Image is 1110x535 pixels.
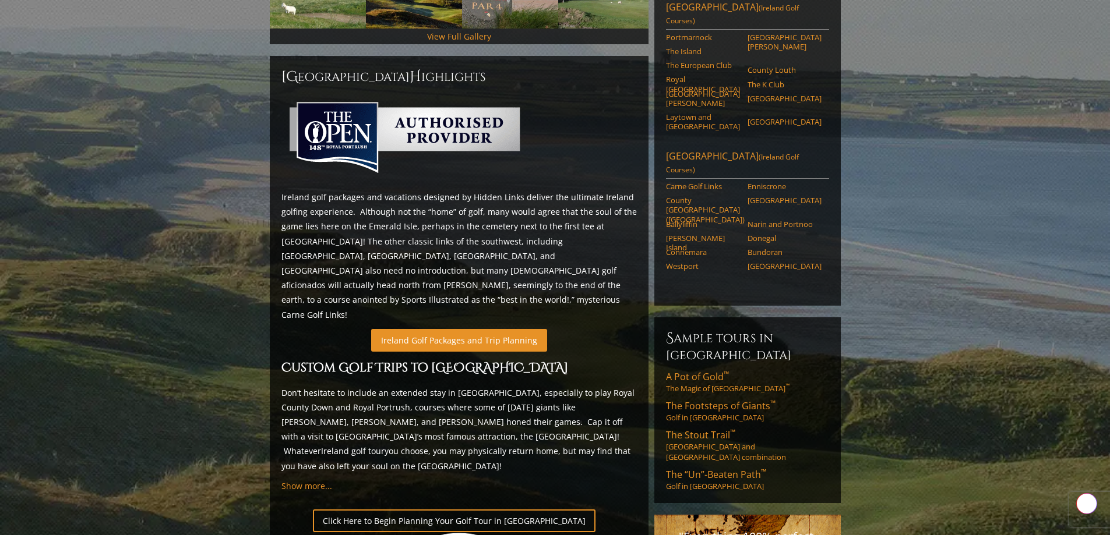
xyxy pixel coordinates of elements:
a: Royal [GEOGRAPHIC_DATA] [666,75,740,94]
sup: ™ [770,398,776,408]
a: The K Club [748,80,822,89]
span: A Pot of Gold [666,370,729,383]
span: H [410,68,421,86]
span: The Stout Trail [666,428,735,441]
a: Carne Golf Links [666,182,740,191]
sup: ™ [730,427,735,437]
a: Portmarnock [666,33,740,42]
sup: ™ [724,369,729,379]
sup: ™ [761,467,766,477]
h2: [GEOGRAPHIC_DATA] ighlights [281,68,637,86]
a: [GEOGRAPHIC_DATA][PERSON_NAME] [748,33,822,52]
a: [GEOGRAPHIC_DATA] [748,117,822,126]
span: The “Un”-Beaten Path [666,468,766,481]
a: Ireland golf tour [321,445,385,456]
a: The Island [666,47,740,56]
a: Laytown and [GEOGRAPHIC_DATA] [666,112,740,132]
a: County [GEOGRAPHIC_DATA] ([GEOGRAPHIC_DATA]) [666,196,740,224]
p: Don’t hesitate to include an extended stay in [GEOGRAPHIC_DATA], especially to play Royal County ... [281,385,637,473]
a: The Footsteps of Giants™Golf in [GEOGRAPHIC_DATA] [666,399,829,423]
p: Ireland golf packages and vacations designed by Hidden Links deliver the ultimate Ireland golfing... [281,190,637,322]
span: (Ireland Golf Courses) [666,3,799,26]
a: [GEOGRAPHIC_DATA](Ireland Golf Courses) [666,150,829,179]
a: Westport [666,261,740,271]
a: Ireland Golf Packages and Trip Planning [371,329,547,352]
a: [GEOGRAPHIC_DATA] [748,261,822,271]
a: The Stout Trail™[GEOGRAPHIC_DATA] and [GEOGRAPHIC_DATA] combination [666,428,829,462]
a: A Pot of Gold™The Magic of [GEOGRAPHIC_DATA]™ [666,370,829,394]
a: Ballyliffin [666,219,740,229]
a: Narin and Portnoo [748,219,822,229]
a: Bundoran [748,247,822,257]
a: [GEOGRAPHIC_DATA] [748,94,822,103]
a: View Full Gallery [427,31,491,42]
a: Enniscrone [748,182,822,191]
a: The “Un”-Beaten Path™Golf in [GEOGRAPHIC_DATA] [666,468,829,491]
a: [GEOGRAPHIC_DATA] [748,196,822,205]
a: [GEOGRAPHIC_DATA](Ireland Golf Courses) [666,1,829,30]
a: County Louth [748,65,822,75]
h6: Sample Tours in [GEOGRAPHIC_DATA] [666,329,829,363]
a: Show more... [281,480,332,491]
h2: Custom Golf Trips to [GEOGRAPHIC_DATA] [281,359,637,378]
span: The Footsteps of Giants [666,399,776,412]
a: Click Here to Begin Planning Your Golf Tour in [GEOGRAPHIC_DATA] [313,509,595,532]
a: Donegal [748,233,822,243]
a: The European Club [666,61,740,70]
span: (Ireland Golf Courses) [666,152,799,175]
a: Connemara [666,247,740,257]
a: [PERSON_NAME] Island [666,233,740,253]
sup: ™ [785,382,790,390]
a: [GEOGRAPHIC_DATA][PERSON_NAME] [666,89,740,108]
